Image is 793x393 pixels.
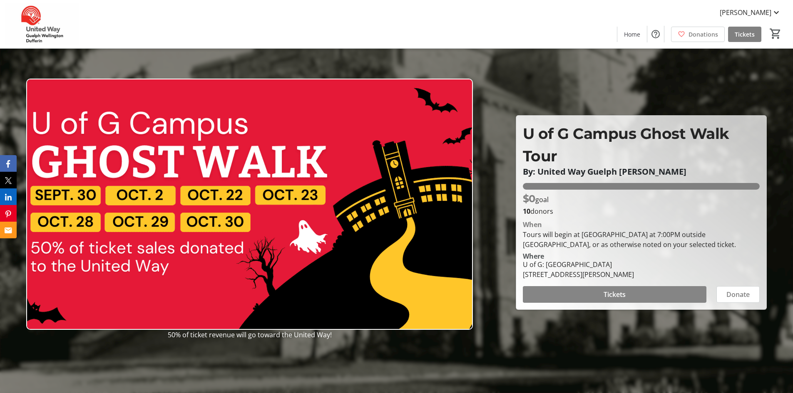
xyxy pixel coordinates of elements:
span: Tickets [604,289,626,299]
span: [PERSON_NAME] [720,7,771,17]
div: Tours will begin at [GEOGRAPHIC_DATA] at 7:00PM outside [GEOGRAPHIC_DATA], or as otherwise noted ... [523,230,760,250]
p: goal [523,191,549,206]
a: Home [617,27,647,42]
img: Campaign CTA Media Photo [26,79,473,330]
button: Donate [716,286,760,303]
p: donors [523,206,760,216]
a: Donations [671,27,725,42]
span: U of G Campus Ghost Walk Tour [523,124,729,165]
img: United Way Guelph Wellington Dufferin's Logo [5,3,79,45]
span: 50% of ticket revenue will go toward the United Way! [168,330,332,339]
b: 10 [523,207,530,216]
span: Donate [726,289,750,299]
div: U of G: [GEOGRAPHIC_DATA] [523,260,634,269]
div: [STREET_ADDRESS][PERSON_NAME] [523,269,634,279]
button: Cart [768,26,783,41]
a: Tickets [728,27,761,42]
button: Tickets [523,286,706,303]
span: Tickets [735,30,755,39]
div: When [523,220,542,230]
p: By: United Way Guelph [PERSON_NAME] [523,167,760,176]
div: Where [523,253,544,260]
div: 100% of fundraising goal reached [523,183,760,190]
span: $0 [523,193,535,205]
button: [PERSON_NAME] [713,6,788,19]
span: Donations [689,30,718,39]
span: Home [624,30,640,39]
button: Help [647,26,664,42]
